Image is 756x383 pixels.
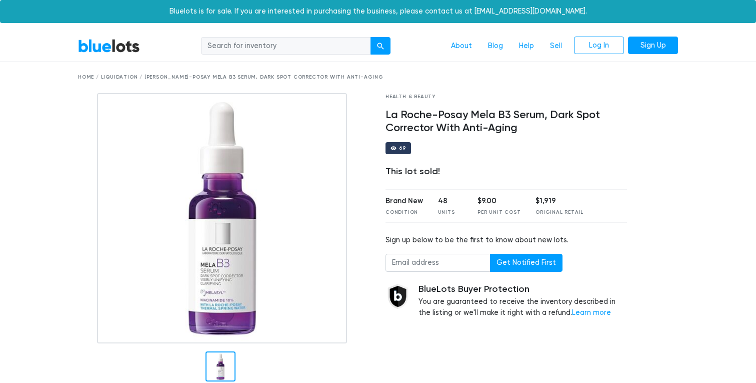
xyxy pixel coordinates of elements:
img: buyer_protection_shield-3b65640a83011c7d3ede35a8e5a80bfdfaa6a97447f0071c1475b91a4b0b3d01.png [385,284,410,309]
a: About [443,37,480,56]
a: Blog [480,37,511,56]
a: Log In [574,37,624,55]
div: Sign up below to be the first to know about new lots. [385,235,627,246]
a: Help [511,37,542,56]
a: Sell [542,37,570,56]
img: 09038c03-ad35-4806-82fa-8f5d8b5350a9-1754633030.jpg [97,93,347,343]
h5: BlueLots Buyer Protection [418,284,627,295]
a: Sign Up [628,37,678,55]
div: Brand New [385,196,423,207]
input: Search for inventory [201,37,371,55]
div: Home / Liquidation / [PERSON_NAME]-Posay Mela B3 Serum, Dark Spot Corrector With Anti-Aging [78,74,678,81]
div: $9.00 [477,196,520,207]
a: BlueLots [78,39,140,53]
div: This lot sold! [385,166,627,177]
div: 48 [438,196,463,207]
input: Email address [385,254,490,272]
h4: La Roche-Posay Mela B3 Serum, Dark Spot Corrector With Anti-Aging [385,109,627,135]
div: Units [438,209,463,216]
div: Health & Beauty [385,93,627,101]
a: Learn more [572,308,611,317]
div: 69 [399,146,406,151]
div: You are guaranteed to receive the inventory described in the listing or we'll make it right with ... [418,284,627,318]
div: Original Retail [535,209,583,216]
button: Get Notified First [490,254,562,272]
div: Condition [385,209,423,216]
div: Per Unit Cost [477,209,520,216]
div: $1,919 [535,196,583,207]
